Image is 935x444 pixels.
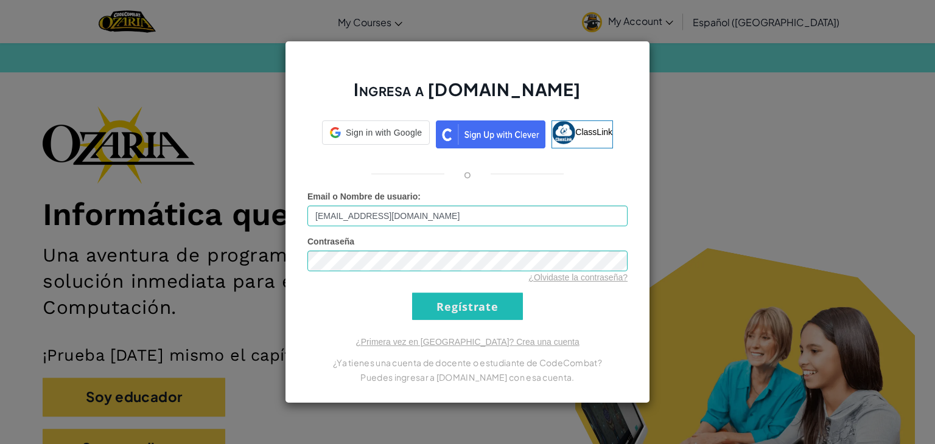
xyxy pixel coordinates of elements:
p: Puedes ingresar a [DOMAIN_NAME] con esa cuenta. [307,370,628,384]
label: : [307,190,421,203]
p: o [464,167,471,181]
a: Sign in with Google [322,120,430,148]
span: ClassLink [575,127,612,137]
span: Email o Nombre de usuario [307,192,418,201]
div: Sign in with Google [322,120,430,145]
p: ¿Ya tienes una cuenta de docente o estudiante de CodeCombat? [307,355,628,370]
img: clever_sso_button@2x.png [436,120,545,148]
span: Contraseña [307,237,354,246]
input: Regístrate [412,293,523,320]
a: ¿Primera vez en [GEOGRAPHIC_DATA]? Crea una cuenta [355,337,580,347]
img: classlink-logo-small.png [552,121,575,144]
a: ¿Olvidaste la contraseña? [528,272,628,282]
span: Sign in with Google [346,127,422,139]
h2: Ingresa a [DOMAIN_NAME] [307,78,628,113]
